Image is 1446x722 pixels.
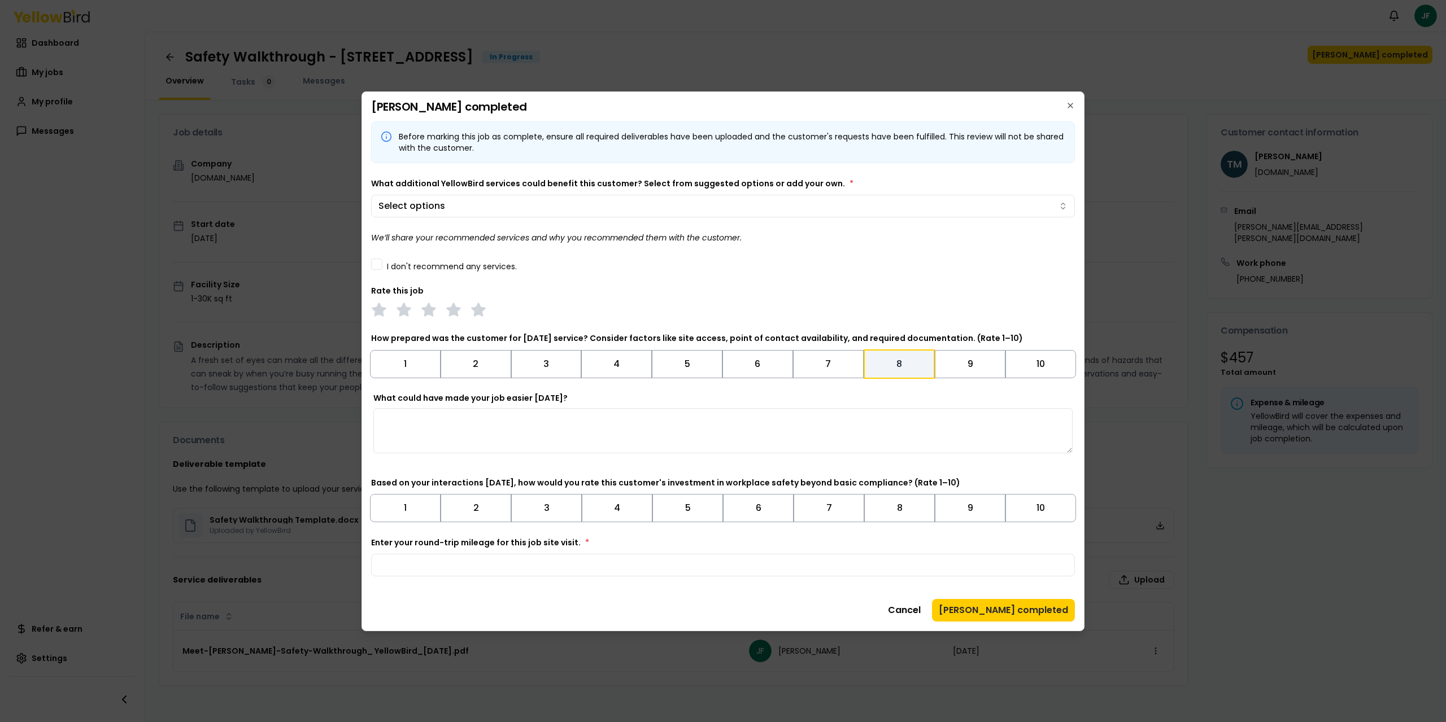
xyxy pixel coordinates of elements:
[387,262,517,270] label: I don't recommend any services.
[371,101,1075,112] h2: [PERSON_NAME] completed
[371,195,1075,217] button: Select options
[881,599,927,622] button: Cancel
[371,178,853,189] label: What additional YellowBird services could benefit this customer? Select from suggested options or...
[1005,350,1076,378] button: Toggle 10
[371,285,424,296] label: Rate this job
[723,494,794,522] button: Toggle 6
[399,131,1065,154] div: Before marking this job as complete, ensure all required deliverables have been uploaded and the ...
[652,494,723,522] button: Toggle 5
[370,350,441,378] button: Toggle 1
[793,350,864,378] button: Toggle 7
[864,349,935,379] button: Toggle 8
[511,494,582,522] button: Toggle 3
[1005,494,1076,522] button: Toggle 10
[582,494,652,522] button: Toggle 4
[794,494,864,522] button: Toggle 7
[935,494,1005,522] button: Toggle 9
[371,537,589,548] label: Enter your round-trip mileage for this job site visit.
[371,332,1023,344] label: How prepared was the customer for [DATE] service? Consider factors like site access, point of con...
[722,350,793,378] button: Toggle 6
[441,350,511,378] button: Toggle 2
[378,199,445,213] span: Select options
[864,494,935,522] button: Toggle 8
[371,232,742,243] i: We’ll share your recommended services and why you recommended them with the customer.
[371,477,960,488] label: Based on your interactions [DATE], how would you rate this customer's investment in workplace saf...
[370,494,441,522] button: Toggle 1
[511,350,582,378] button: Toggle 3
[932,599,1075,622] button: [PERSON_NAME] completed
[581,350,652,378] button: Toggle 4
[652,350,722,378] button: Toggle 5
[935,350,1005,378] button: Toggle 9
[373,392,568,404] label: What could have made your job easier [DATE]?
[441,494,511,522] button: Toggle 2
